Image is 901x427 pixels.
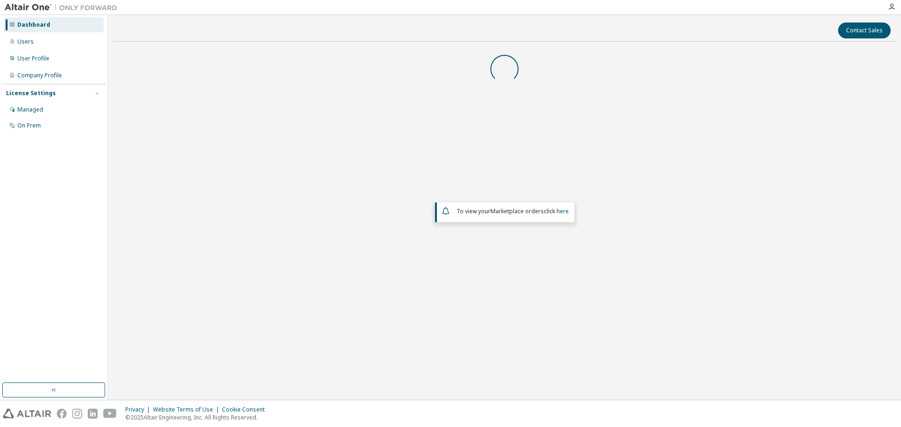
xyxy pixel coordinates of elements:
[17,106,43,113] div: Managed
[17,72,62,79] div: Company Profile
[6,90,56,97] div: License Settings
[5,3,122,12] img: Altair One
[103,409,117,419] img: youtube.svg
[125,413,270,421] p: © 2025 Altair Engineering, Inc. All Rights Reserved.
[17,122,41,129] div: On Prem
[17,21,50,29] div: Dashboard
[153,406,222,413] div: Website Terms of Use
[17,38,34,45] div: Users
[72,409,82,419] img: instagram.svg
[125,406,153,413] div: Privacy
[3,409,51,419] img: altair_logo.svg
[17,55,49,62] div: User Profile
[57,409,67,419] img: facebook.svg
[557,207,569,215] a: here
[222,406,270,413] div: Cookie Consent
[88,409,98,419] img: linkedin.svg
[490,207,544,215] em: Marketplace orders
[838,22,891,38] button: Contact Sales
[457,207,569,215] span: To view your click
